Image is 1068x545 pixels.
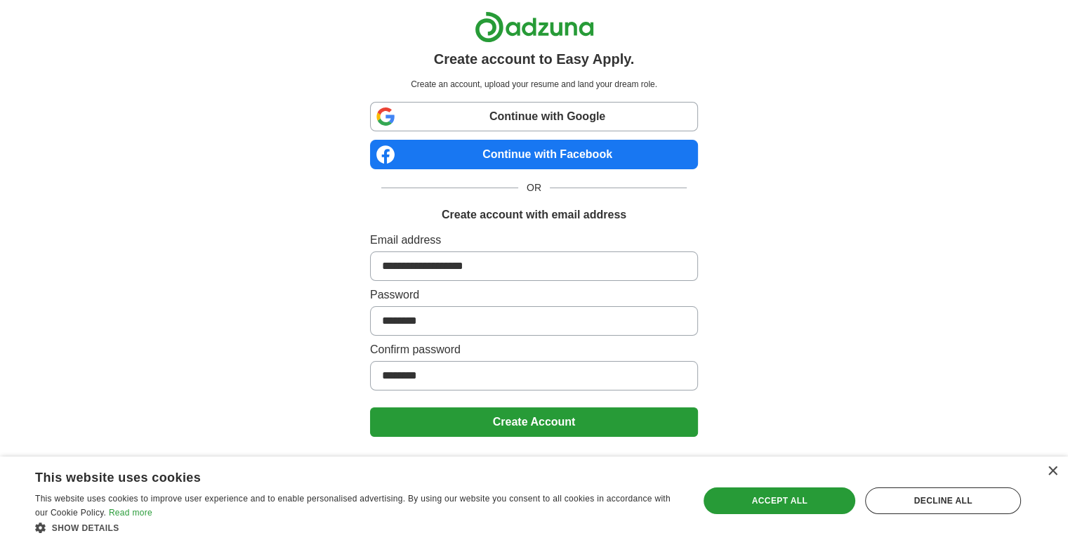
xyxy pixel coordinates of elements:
[109,508,152,518] a: Read more, opens a new window
[704,487,855,514] div: Accept all
[370,140,698,169] a: Continue with Facebook
[442,206,626,223] h1: Create account with email address
[373,78,695,91] p: Create an account, upload your resume and land your dream role.
[475,11,594,43] img: Adzuna logo
[434,48,635,70] h1: Create account to Easy Apply.
[35,520,679,534] div: Show details
[370,287,698,303] label: Password
[1047,466,1057,477] div: Close
[370,232,698,249] label: Email address
[370,407,698,437] button: Create Account
[370,341,698,358] label: Confirm password
[865,487,1021,514] div: Decline all
[370,102,698,131] a: Continue with Google
[35,465,644,486] div: This website uses cookies
[52,523,119,533] span: Show details
[35,494,671,518] span: This website uses cookies to improve user experience and to enable personalised advertising. By u...
[518,180,550,195] span: OR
